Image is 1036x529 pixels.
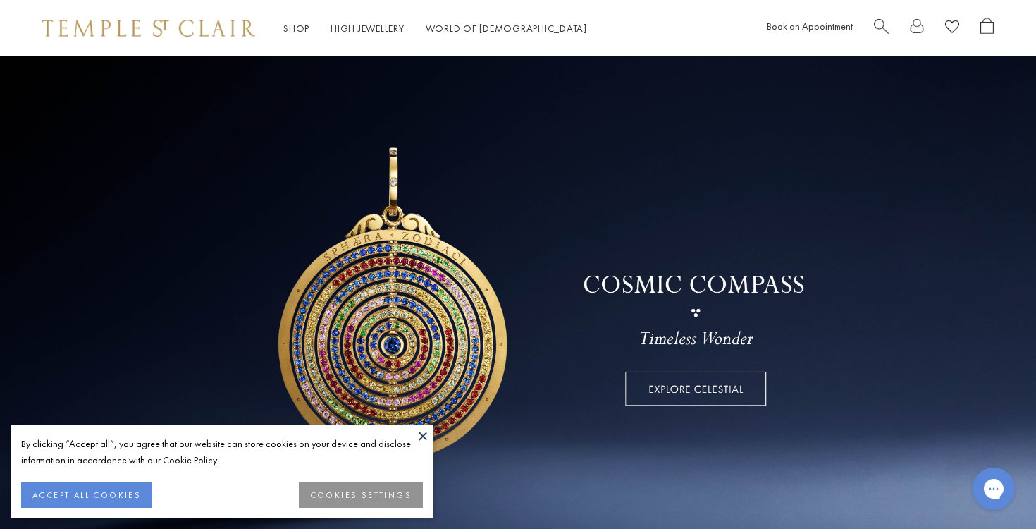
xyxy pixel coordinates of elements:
[874,18,889,39] a: Search
[283,22,309,35] a: ShopShop
[945,18,959,39] a: View Wishlist
[980,18,994,39] a: Open Shopping Bag
[426,22,587,35] a: World of [DEMOGRAPHIC_DATA]World of [DEMOGRAPHIC_DATA]
[767,20,853,32] a: Book an Appointment
[966,463,1022,515] iframe: Gorgias live chat messenger
[283,20,587,37] nav: Main navigation
[299,482,423,508] button: COOKIES SETTINGS
[331,22,405,35] a: High JewelleryHigh Jewellery
[21,436,423,468] div: By clicking “Accept all”, you agree that our website can store cookies on your device and disclos...
[42,20,255,37] img: Temple St. Clair
[21,482,152,508] button: ACCEPT ALL COOKIES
